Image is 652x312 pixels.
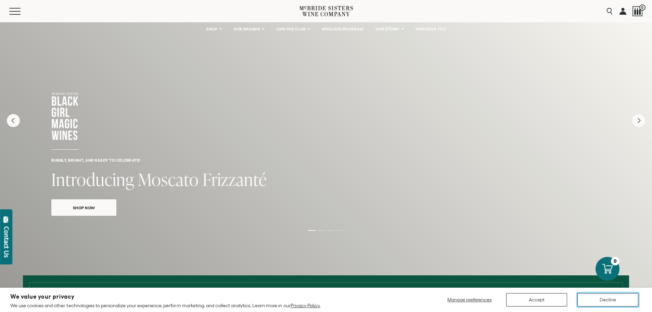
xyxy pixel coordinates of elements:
button: Decline [577,293,638,307]
a: OUR STORY [371,22,408,36]
a: FIND NEAR YOU [411,22,451,36]
span: Introducing [51,167,134,191]
li: Page dot 4 [337,230,344,231]
a: OUR BRANDS [229,22,268,36]
button: Accept [506,293,567,307]
span: Frizzanté [203,167,267,191]
button: Previous [7,114,20,127]
span: 0 [639,4,645,11]
span: FIND NEAR YOU [416,27,446,32]
span: AFFILIATE PROGRAM [322,27,363,32]
span: OUR BRANDS [233,27,260,32]
button: Next [632,114,645,127]
span: Moscato [138,167,199,191]
span: Shop Now [61,204,107,212]
a: Privacy Policy. [291,303,320,308]
div: Contact Us [3,226,10,258]
span: OUR STORY [375,27,399,32]
a: JOIN THE CLUB [272,22,314,36]
span: SHOP [206,27,218,32]
a: AFFILIATE PROGRAM [317,22,368,36]
button: Manage preferences [443,293,496,307]
span: JOIN THE CLUB [276,27,306,32]
a: Shop Now [51,199,116,216]
h6: Bubbly, bright, and ready to celebrate! [51,158,601,162]
li: Page dot 2 [318,230,325,231]
a: SHOP [202,22,226,36]
div: 0 [611,257,619,265]
p: We use cookies and other technologies to personalize your experience, perform marketing, and coll... [10,302,320,309]
li: Page dot 3 [327,230,335,231]
h2: We value your privacy [10,294,320,300]
button: Mobile Menu Trigger [9,8,34,15]
li: Page dot 1 [308,230,316,231]
span: Manage preferences [447,297,491,302]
